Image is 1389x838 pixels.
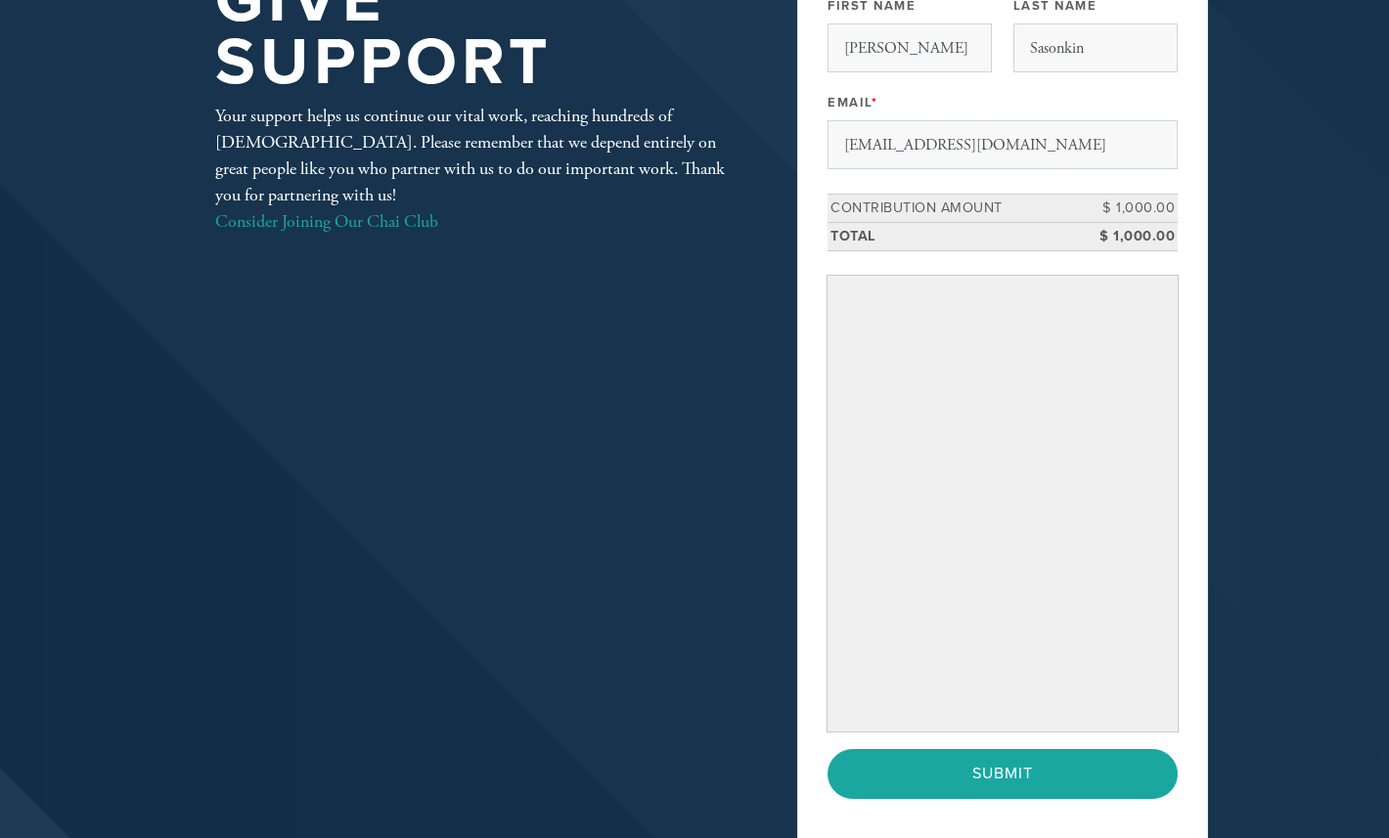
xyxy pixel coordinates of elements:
[215,210,438,233] a: Consider Joining Our Chai Club
[215,103,734,235] div: Your support helps us continue our vital work, reaching hundreds of [DEMOGRAPHIC_DATA]. Please re...
[828,195,1090,223] td: Contribution Amount
[828,749,1178,798] input: Submit
[828,94,877,111] label: Email
[1090,195,1178,223] td: $ 1,000.00
[1090,222,1178,250] td: $ 1,000.00
[872,95,878,110] span: This field is required.
[831,280,1174,728] iframe: Secure payment input frame
[828,222,1090,250] td: Total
